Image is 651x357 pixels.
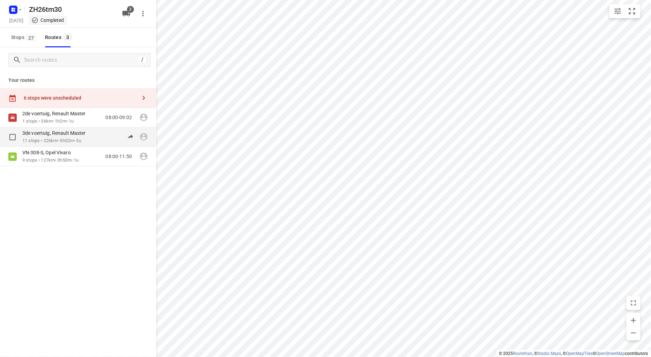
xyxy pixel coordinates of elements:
p: Your routes [8,77,148,84]
span: Route unassigned [137,110,151,124]
span: Route unassigned [137,130,151,144]
div: Routes [45,33,74,42]
span: 3 [127,6,134,13]
a: Routetitan [513,351,533,356]
div: 6 stops were unscheduled [24,95,137,101]
div: / [139,56,146,64]
span: Select [6,130,20,144]
div: small contained button group [609,4,641,18]
button: Fit zoom [625,4,639,18]
a: Stadia Maps [538,351,561,356]
span: 27 [27,34,36,41]
p: VN-308-S, Opel Vivaro [22,149,75,156]
p: 1 stops • 56km • 1h2m • 1u [22,118,93,125]
button: 3 [119,7,133,21]
span: 3 [63,33,72,40]
button: Project is outdated [124,130,137,144]
p: 9 stops • 127km • 3h50m • 1u [22,157,79,164]
button: Map settings [611,4,625,18]
li: © 2025 , © , © © contributors [499,351,648,356]
span: Route unassigned [137,149,151,163]
p: 08:00-11:50 [106,153,132,160]
p: 2de voertuig, Renault Master [22,110,90,117]
button: More [136,7,150,21]
a: OpenMapTiles [566,351,593,356]
p: 08:00-09:02 [106,114,132,121]
div: This project completed. You cannot make any changes to it. [31,17,64,24]
input: Search routes [24,55,139,65]
span: Stops [11,33,38,42]
p: 3de voertuig, Renault Master [22,130,90,136]
p: 11 stops • 226km • 5h52m • 5u [22,138,93,144]
a: OpenStreetMap [596,351,625,356]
